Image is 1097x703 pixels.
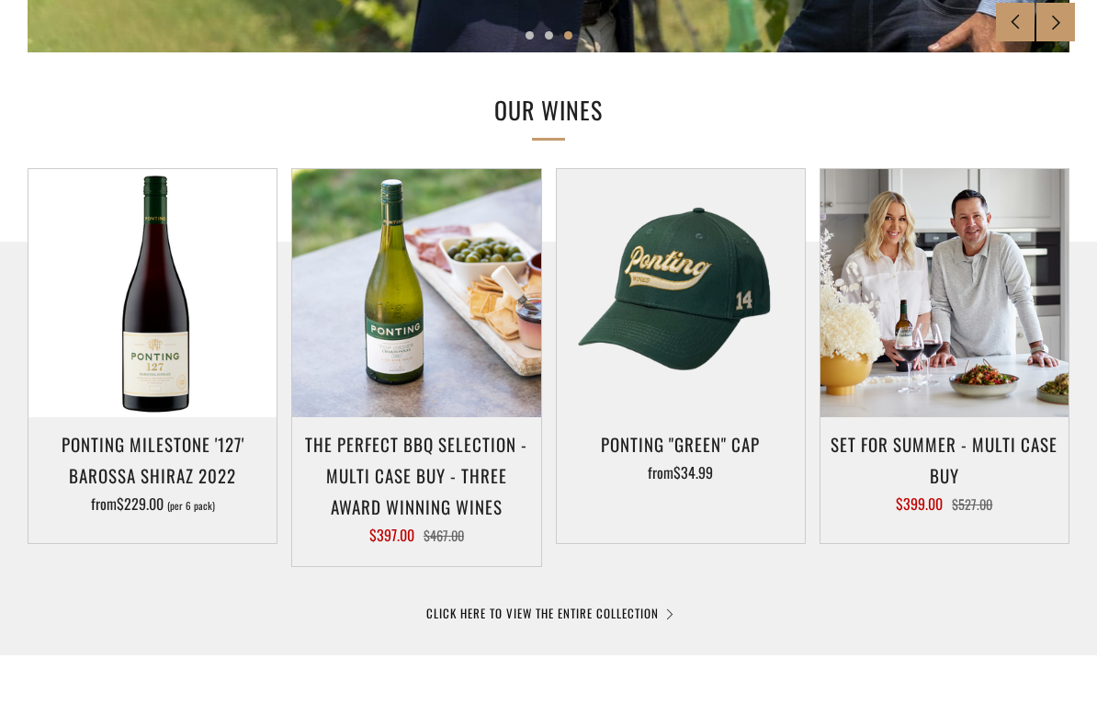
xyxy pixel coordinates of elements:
[952,494,992,514] span: $527.00
[28,428,277,520] a: Ponting Milestone '127' Barossa Shiraz 2022 from$229.00 (per 6 pack)
[566,428,796,459] h3: Ponting "Green" Cap
[167,501,215,511] span: (per 6 pack)
[648,461,713,483] span: from
[245,91,852,130] h2: OUR WINES
[292,428,540,543] a: The perfect BBQ selection - MULTI CASE BUY - Three award winning wines $397.00 $467.00
[426,604,671,622] a: CLICK HERE TO VIEW THE ENTIRE COLLECTION
[38,428,267,491] h3: Ponting Milestone '127' Barossa Shiraz 2022
[557,428,805,520] a: Ponting "Green" Cap from$34.99
[673,461,713,483] span: $34.99
[564,31,572,40] button: 3
[526,31,534,40] button: 1
[301,428,531,523] h3: The perfect BBQ selection - MULTI CASE BUY - Three award winning wines
[820,428,1069,520] a: Set For Summer - Multi Case Buy $399.00 $527.00
[91,493,215,515] span: from
[896,493,943,515] span: $399.00
[545,31,553,40] button: 2
[830,428,1059,491] h3: Set For Summer - Multi Case Buy
[117,493,164,515] span: $229.00
[369,524,414,546] span: $397.00
[424,526,464,545] span: $467.00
